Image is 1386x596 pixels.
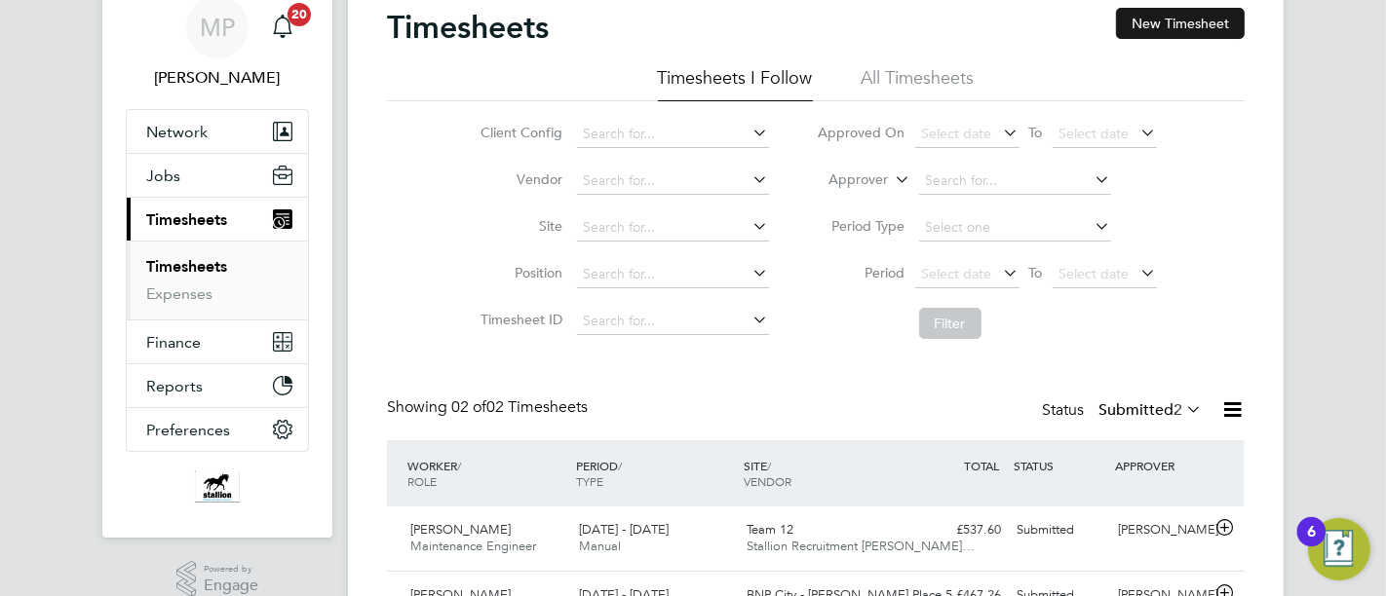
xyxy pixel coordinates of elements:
input: Search for... [577,168,769,195]
label: Period [818,264,905,281]
button: Preferences [127,408,308,451]
span: Select date [922,265,992,282]
span: Powered by [204,561,258,577]
label: Approver [801,170,889,190]
div: £537.60 [907,514,1009,546]
button: Jobs [127,154,308,197]
label: Timesheet ID [476,311,563,328]
div: [PERSON_NAME] [1110,514,1212,546]
span: Select date [1059,125,1130,142]
label: Approved On [818,124,905,141]
div: SITE [740,448,908,499]
a: Expenses [146,284,212,303]
label: Site [476,217,563,235]
button: Timesheets [127,198,308,241]
input: Select one [919,214,1111,242]
span: Select date [1059,265,1130,282]
img: stallionrecruitment-logo-retina.png [195,471,240,503]
li: Timesheets I Follow [658,66,813,101]
span: / [618,458,622,473]
span: MP [200,15,235,40]
span: TYPE [576,473,603,489]
label: Position [476,264,563,281]
span: Martin Paxman [126,66,309,90]
span: 02 Timesheets [451,397,588,417]
span: VENDOR [745,473,792,489]
input: Search for... [577,214,769,242]
span: Team 12 [748,521,794,538]
span: [DATE] - [DATE] [579,521,669,538]
div: Status [1042,397,1206,425]
span: ROLE [407,473,437,489]
span: Network [146,123,208,141]
span: To [1023,260,1049,285]
h2: Timesheets [387,8,549,47]
div: APPROVER [1110,448,1212,483]
a: Go to home page [126,471,309,503]
a: Timesheets [146,257,227,276]
button: Finance [127,320,308,363]
span: 20 [288,3,311,26]
span: 02 of [451,397,486,417]
button: Network [127,110,308,153]
div: Submitted [1009,514,1110,546]
li: All Timesheets [862,66,975,101]
span: Timesheets [146,210,227,229]
label: Vendor [476,170,563,188]
span: Engage [204,577,258,594]
span: / [457,458,461,473]
span: Jobs [146,167,180,185]
button: Filter [919,308,982,339]
button: Reports [127,364,308,407]
button: Open Resource Center, 6 new notifications [1308,518,1370,580]
input: Search for... [577,121,769,148]
span: Stallion Recruitment [PERSON_NAME]… [748,538,976,554]
div: PERIOD [571,448,740,499]
span: Reports [146,377,203,395]
span: Finance [146,333,201,352]
div: STATUS [1009,448,1110,483]
button: New Timesheet [1116,8,1245,39]
label: Period Type [818,217,905,235]
label: Submitted [1098,400,1202,420]
span: To [1023,120,1049,145]
span: TOTAL [964,458,999,473]
input: Search for... [577,308,769,335]
div: Timesheets [127,241,308,319]
span: 2 [1174,400,1182,420]
span: / [768,458,772,473]
span: Manual [579,538,621,554]
span: Maintenance Engineer [410,538,536,554]
span: Preferences [146,421,230,439]
label: Client Config [476,124,563,141]
span: Select date [922,125,992,142]
div: WORKER [403,448,571,499]
input: Search for... [919,168,1111,195]
input: Search for... [577,261,769,288]
div: Showing [387,397,592,418]
div: 6 [1307,532,1316,557]
span: [PERSON_NAME] [410,521,511,538]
